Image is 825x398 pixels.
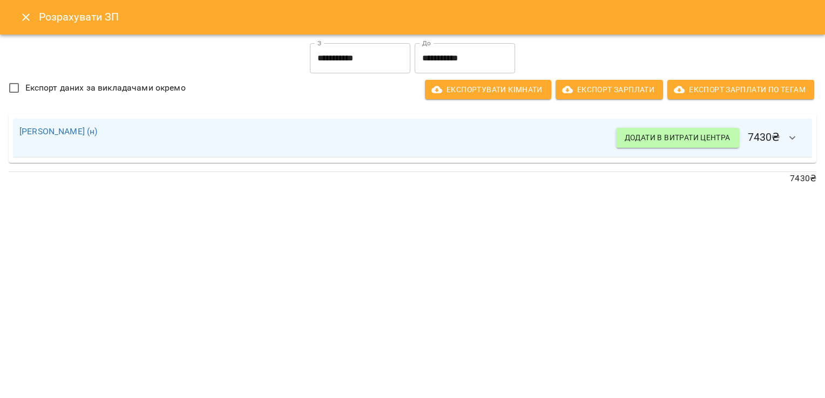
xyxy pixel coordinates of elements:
[434,83,543,96] span: Експортувати кімнати
[9,172,816,185] p: 7430 ₴
[676,83,806,96] span: Експорт Зарплати по тегам
[19,126,98,136] a: [PERSON_NAME] (н)
[556,80,663,99] button: Експорт Зарплати
[667,80,814,99] button: Експорт Зарплати по тегам
[25,81,186,94] span: Експорт даних за викладачами окремо
[39,9,812,25] h6: Розрахувати ЗП
[616,128,739,147] button: Додати в витрати центра
[425,80,551,99] button: Експортувати кімнати
[13,4,39,30] button: Close
[625,131,731,144] span: Додати в витрати центра
[616,125,806,151] h6: 7430 ₴
[564,83,654,96] span: Експорт Зарплати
